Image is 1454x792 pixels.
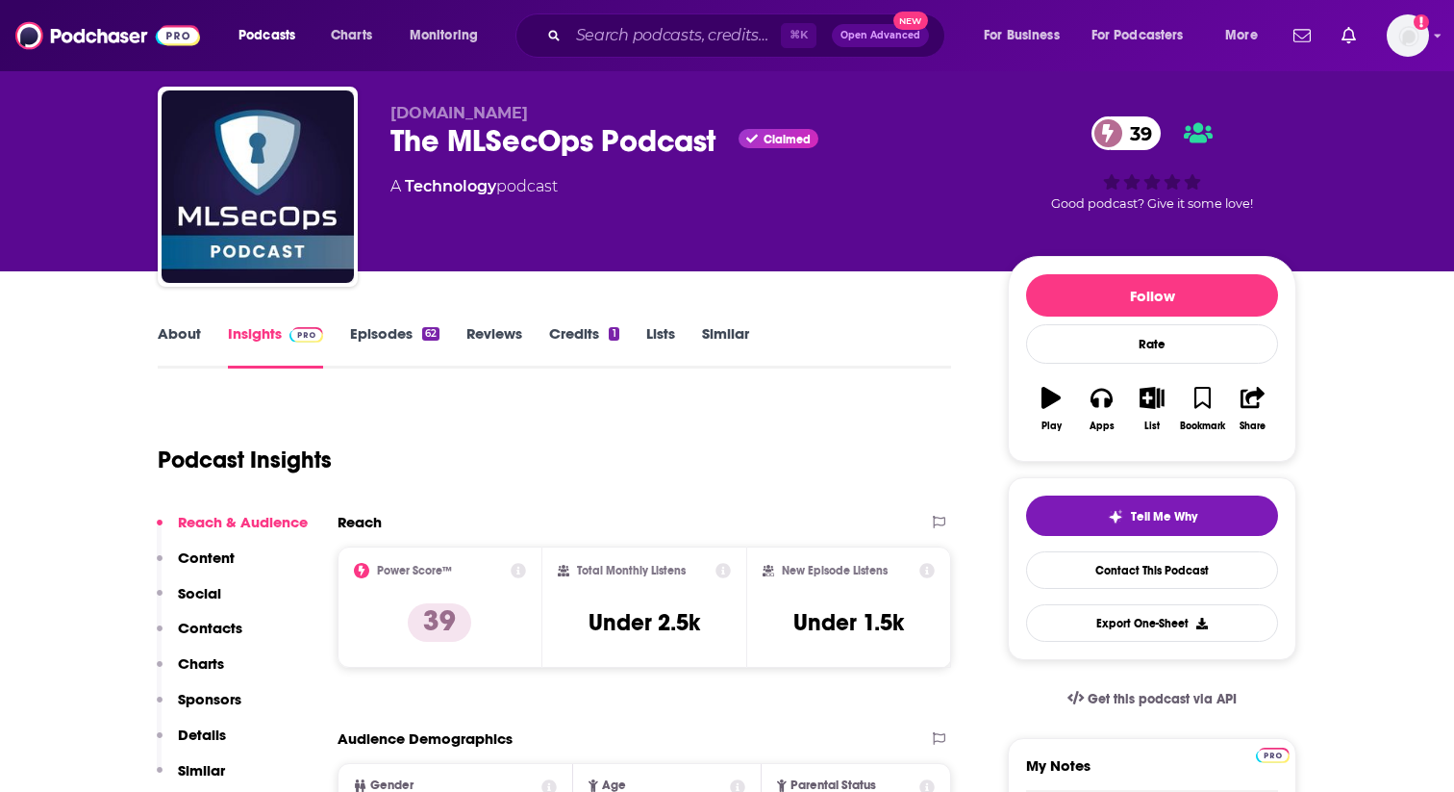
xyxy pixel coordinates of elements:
p: Sponsors [178,690,241,708]
button: Follow [1026,274,1278,317]
div: List [1144,421,1160,432]
div: Apps [1090,421,1115,432]
div: A podcast [390,175,558,198]
button: Social [157,584,221,620]
button: Share [1228,374,1278,444]
a: Get this podcast via API [1052,676,1252,723]
button: open menu [1079,20,1212,51]
button: Sponsors [157,690,241,726]
h3: Under 1.5k [793,608,904,637]
span: New [893,12,928,30]
img: Podchaser Pro [1256,748,1290,763]
button: open menu [1212,20,1282,51]
a: Technology [405,177,496,195]
span: For Podcasters [1091,22,1184,49]
p: Content [178,549,235,567]
div: Search podcasts, credits, & more... [534,13,964,58]
button: Contacts [157,619,242,654]
button: Content [157,549,235,584]
img: tell me why sparkle [1108,509,1123,524]
h2: Total Monthly Listens [577,564,686,577]
a: Episodes62 [350,324,439,369]
a: InsightsPodchaser Pro [228,324,323,369]
span: ⌘ K [781,23,816,48]
div: Play [1041,421,1062,432]
p: 39 [408,603,471,642]
button: tell me why sparkleTell Me Why [1026,496,1278,536]
span: 39 [1111,116,1162,150]
p: Contacts [178,619,242,637]
button: Show profile menu [1387,14,1429,57]
button: Reach & Audience [157,513,308,549]
button: open menu [970,20,1084,51]
h2: Audience Demographics [338,729,513,748]
button: Apps [1076,374,1126,444]
button: Export One-Sheet [1026,604,1278,642]
span: Age [602,779,626,792]
a: Similar [702,324,749,369]
span: Monitoring [410,22,478,49]
span: More [1225,22,1258,49]
svg: Add a profile image [1414,14,1429,30]
p: Charts [178,654,224,673]
img: Podchaser - Follow, Share and Rate Podcasts [15,17,200,54]
span: Podcasts [238,22,295,49]
h2: Reach [338,513,382,531]
div: 1 [609,327,618,341]
button: Open AdvancedNew [832,24,929,47]
p: Similar [178,761,225,779]
button: Play [1026,374,1076,444]
span: Charts [331,22,372,49]
button: List [1127,374,1177,444]
a: About [158,324,201,369]
h3: Under 2.5k [589,608,700,637]
a: Reviews [466,324,522,369]
div: Rate [1026,324,1278,364]
span: For Business [984,22,1060,49]
img: The MLSecOps Podcast [162,90,354,283]
p: Reach & Audience [178,513,308,531]
div: Share [1240,421,1266,432]
span: Open Advanced [840,31,920,40]
span: Gender [370,779,414,792]
span: Get this podcast via API [1088,691,1237,707]
a: 39 [1091,116,1162,150]
span: Tell Me Why [1131,509,1197,524]
a: Credits1 [549,324,618,369]
a: Pro website [1256,745,1290,763]
button: Details [157,726,226,761]
a: Contact This Podcast [1026,551,1278,589]
a: Lists [646,324,675,369]
label: My Notes [1026,756,1278,790]
button: Charts [157,654,224,690]
span: Logged in as cmand-c [1387,14,1429,57]
div: Bookmark [1180,421,1225,432]
a: Show notifications dropdown [1334,19,1364,52]
span: Good podcast? Give it some love! [1051,196,1253,211]
input: Search podcasts, credits, & more... [568,20,781,51]
div: 39Good podcast? Give it some love! [1008,104,1296,223]
span: Parental Status [790,779,876,792]
h1: Podcast Insights [158,446,332,474]
a: Charts [318,20,384,51]
span: Claimed [764,135,811,144]
span: [DOMAIN_NAME] [390,104,528,122]
button: open menu [225,20,320,51]
div: 62 [422,327,439,341]
h2: New Episode Listens [782,564,888,577]
a: Show notifications dropdown [1286,19,1318,52]
img: User Profile [1387,14,1429,57]
button: open menu [396,20,503,51]
p: Details [178,726,226,744]
p: Social [178,584,221,602]
h2: Power Score™ [377,564,452,577]
img: Podchaser Pro [289,327,323,343]
button: Bookmark [1177,374,1227,444]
